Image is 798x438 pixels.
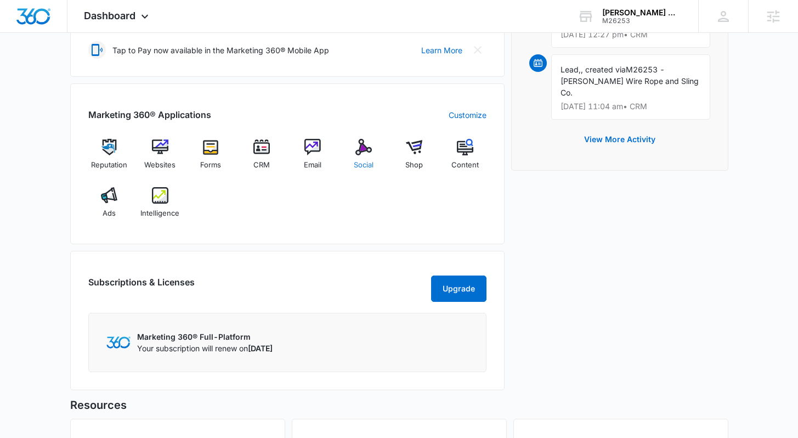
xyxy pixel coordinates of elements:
h5: Resources [70,397,728,413]
span: Content [451,160,479,171]
span: M26253 - [PERSON_NAME] Wire Rope and Sling Co. [561,65,699,97]
a: Reputation [88,139,131,178]
h2: Subscriptions & Licenses [88,276,195,297]
span: Shop [405,160,423,171]
span: Intelligence [140,208,179,219]
a: Websites [139,139,181,178]
span: Reputation [91,160,127,171]
p: Tap to Pay now available in the Marketing 360® Mobile App [112,44,329,56]
button: Upgrade [431,276,486,302]
span: [DATE] [248,344,273,353]
span: Websites [144,160,176,171]
button: View More Activity [573,126,666,153]
div: account name [602,8,682,17]
span: Email [304,160,321,171]
span: Lead, [561,65,581,74]
span: Dashboard [84,10,135,21]
span: Forms [200,160,221,171]
div: account id [602,17,682,25]
a: Forms [190,139,232,178]
span: , created via [581,65,626,74]
span: CRM [253,160,270,171]
a: Email [292,139,334,178]
a: Shop [393,139,435,178]
span: Ads [103,208,116,219]
a: Intelligence [139,187,181,227]
button: Close [469,41,486,59]
a: Customize [449,109,486,121]
p: [DATE] 12:27 pm • CRM [561,31,701,38]
a: Social [342,139,384,178]
img: Marketing 360 Logo [106,336,131,348]
a: Content [444,139,486,178]
a: Ads [88,187,131,227]
p: Your subscription will renew on [137,342,273,354]
h2: Marketing 360® Applications [88,108,211,121]
span: Social [354,160,373,171]
a: Learn More [421,44,462,56]
p: [DATE] 11:04 am • CRM [561,103,701,110]
p: Marketing 360® Full-Platform [137,331,273,342]
a: CRM [241,139,283,178]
